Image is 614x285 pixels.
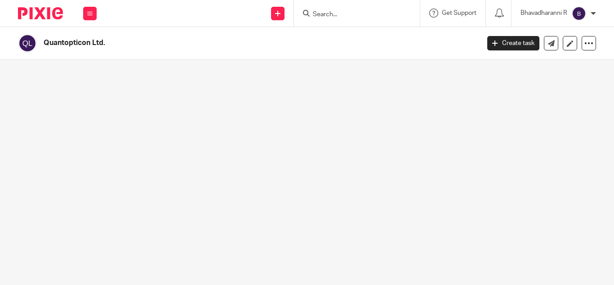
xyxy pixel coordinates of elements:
[442,10,476,16] span: Get Support
[521,9,567,18] p: Bhavadharanni R
[44,38,388,48] h2: Quantopticon Ltd.
[18,34,37,53] img: svg%3E
[18,7,63,19] img: Pixie
[312,11,393,19] input: Search
[487,36,539,50] a: Create task
[572,6,586,21] img: svg%3E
